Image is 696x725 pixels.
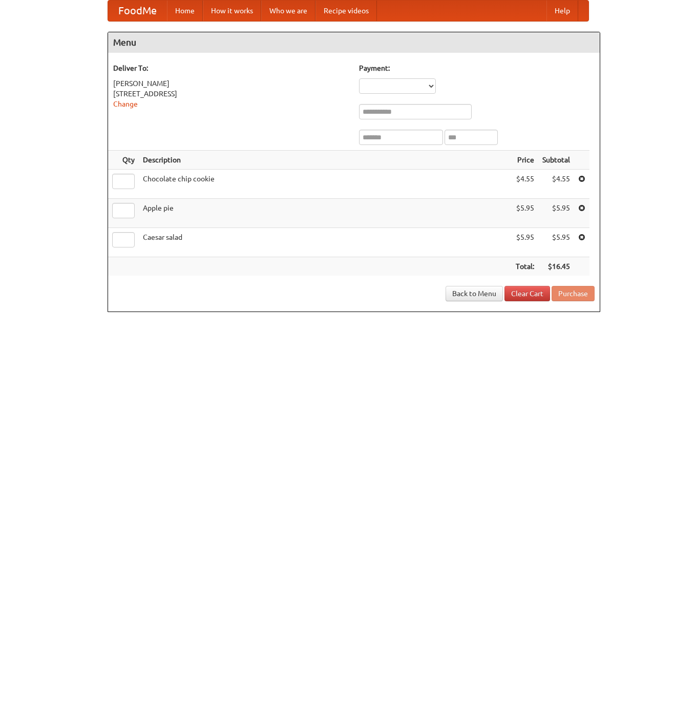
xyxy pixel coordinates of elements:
[315,1,377,21] a: Recipe videos
[504,286,550,301] a: Clear Cart
[512,170,538,199] td: $4.55
[538,257,574,276] th: $16.45
[546,1,578,21] a: Help
[512,151,538,170] th: Price
[108,1,167,21] a: FoodMe
[113,78,349,89] div: [PERSON_NAME]
[113,89,349,99] div: [STREET_ADDRESS]
[512,199,538,228] td: $5.95
[261,1,315,21] a: Who we are
[139,228,512,257] td: Caesar salad
[139,170,512,199] td: Chocolate chip cookie
[108,151,139,170] th: Qty
[538,228,574,257] td: $5.95
[167,1,203,21] a: Home
[108,32,600,53] h4: Menu
[538,199,574,228] td: $5.95
[512,228,538,257] td: $5.95
[512,257,538,276] th: Total:
[113,63,349,73] h5: Deliver To:
[538,151,574,170] th: Subtotal
[552,286,595,301] button: Purchase
[446,286,503,301] a: Back to Menu
[113,100,138,108] a: Change
[359,63,595,73] h5: Payment:
[139,151,512,170] th: Description
[139,199,512,228] td: Apple pie
[203,1,261,21] a: How it works
[538,170,574,199] td: $4.55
